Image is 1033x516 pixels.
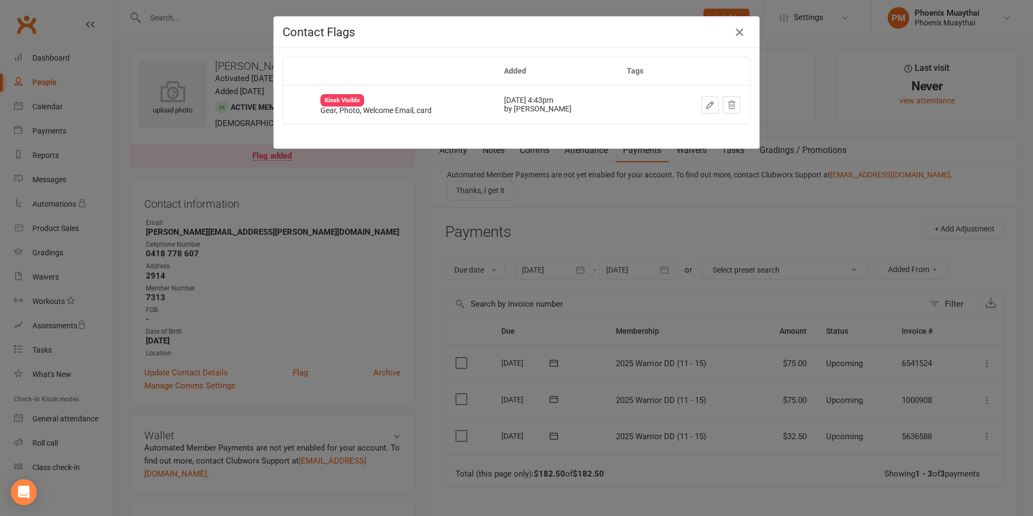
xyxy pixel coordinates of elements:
[494,57,617,85] th: Added
[320,107,485,115] div: Gear, Photo, Welcome Email, card
[320,94,364,107] div: Kiosk Visible
[723,96,740,114] button: Dismiss this flag
[11,479,37,505] div: Open Intercom Messenger
[731,24,748,41] button: Close
[283,25,750,39] h4: Contact Flags
[617,57,668,85] th: Tags
[494,85,617,123] td: [DATE] 4:43pm by [PERSON_NAME]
